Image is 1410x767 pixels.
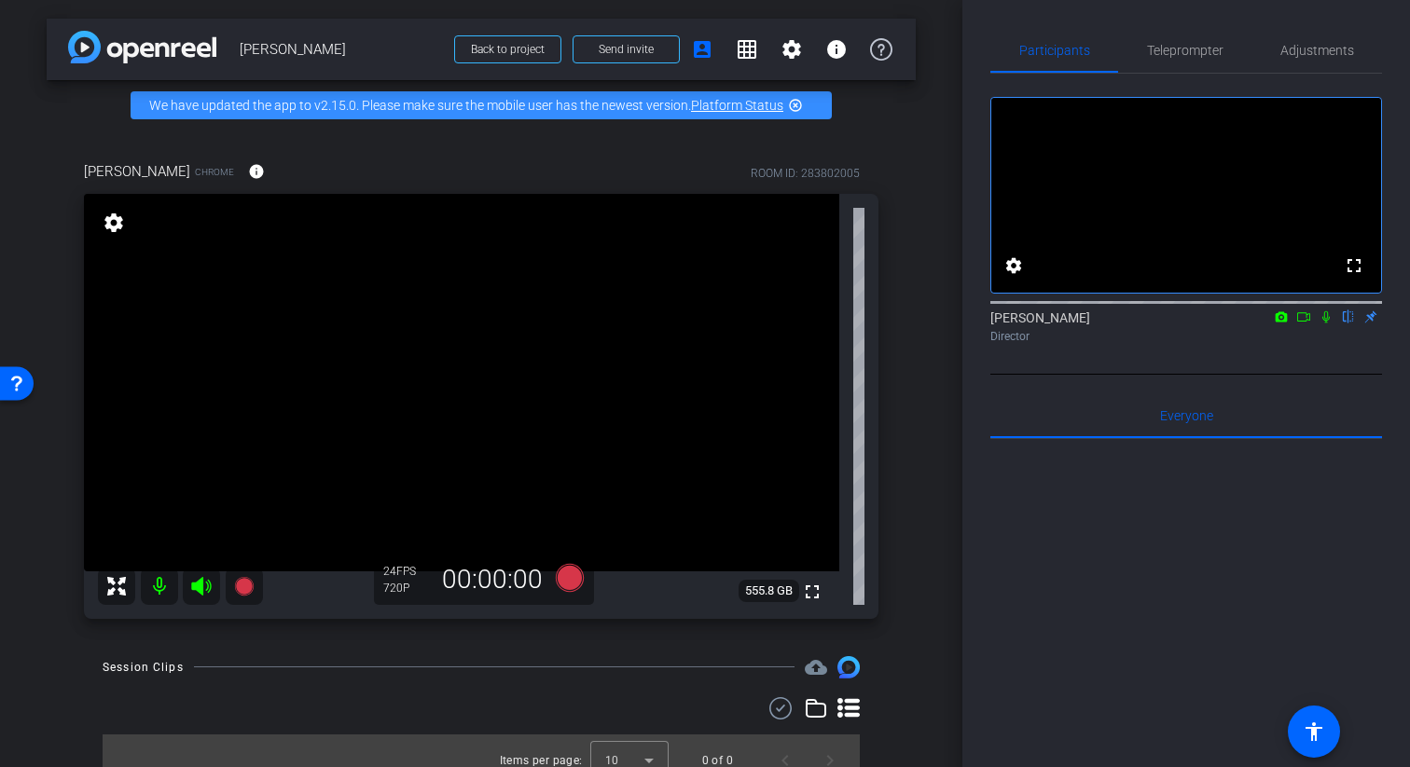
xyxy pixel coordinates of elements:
[1160,409,1213,422] span: Everyone
[396,565,416,578] span: FPS
[1343,254,1365,277] mat-icon: fullscreen
[1147,44,1223,57] span: Teleprompter
[430,564,555,596] div: 00:00:00
[751,165,860,182] div: ROOM ID: 283802005
[1019,44,1090,57] span: Participants
[805,656,827,678] span: Destinations for your clips
[240,31,443,68] span: [PERSON_NAME]
[84,161,190,182] span: [PERSON_NAME]
[454,35,561,63] button: Back to project
[383,581,430,596] div: 720P
[573,35,680,63] button: Send invite
[1337,308,1360,324] mat-icon: flip
[801,581,823,603] mat-icon: fullscreen
[195,165,234,179] span: Chrome
[805,656,827,678] mat-icon: cloud_upload
[990,308,1382,345] div: [PERSON_NAME]
[825,38,848,61] mat-icon: info
[1280,44,1354,57] span: Adjustments
[837,656,860,678] img: Session clips
[131,91,832,119] div: We have updated the app to v2.15.0. Please make sure the mobile user has the newest version.
[691,38,713,61] mat-icon: account_box
[101,212,127,234] mat-icon: settings
[1002,254,1025,277] mat-icon: settings
[788,98,803,113] mat-icon: highlight_off
[68,31,216,63] img: app-logo
[103,658,184,677] div: Session Clips
[599,42,654,57] span: Send invite
[990,328,1382,345] div: Director
[248,163,265,180] mat-icon: info
[1303,720,1325,743] mat-icon: accessibility
[736,38,758,61] mat-icon: grid_on
[383,564,430,579] div: 24
[739,580,799,602] span: 555.8 GB
[691,98,783,113] a: Platform Status
[781,38,803,61] mat-icon: settings
[471,43,545,56] span: Back to project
